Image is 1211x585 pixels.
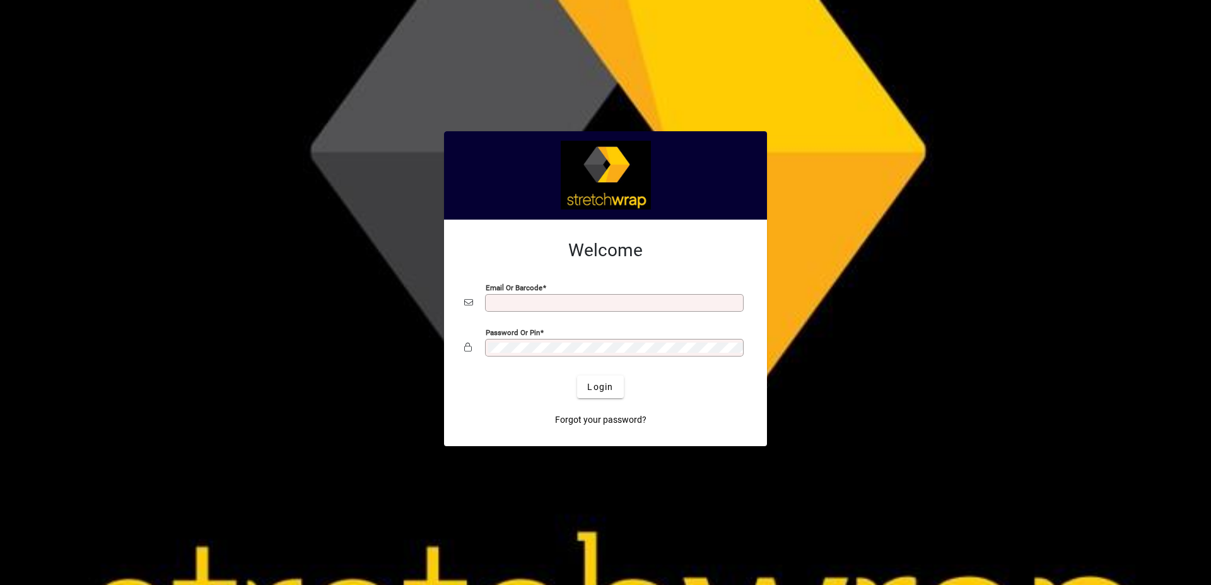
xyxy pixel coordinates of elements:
a: Forgot your password? [550,408,652,431]
h2: Welcome [464,240,747,261]
mat-label: Password or Pin [486,328,540,337]
button: Login [577,375,623,398]
mat-label: Email or Barcode [486,283,542,292]
span: Login [587,381,613,394]
span: Forgot your password? [555,413,646,427]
